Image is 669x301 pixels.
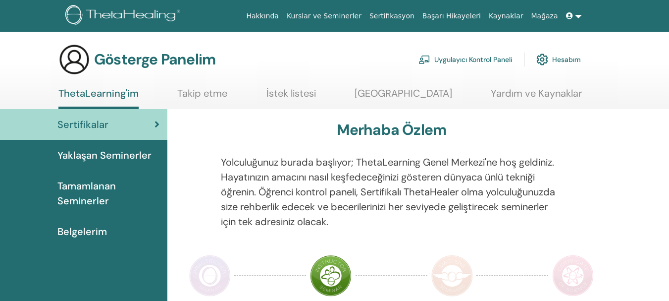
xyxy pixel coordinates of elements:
[94,50,215,69] font: Gösterge Panelim
[552,56,581,64] font: Hesabım
[58,44,90,75] img: generic-user-icon.jpg
[418,7,485,25] a: Başarı Hikayeleri
[422,12,481,20] font: Başarı Hikayeleri
[57,225,107,238] font: Belgelerim
[355,87,452,107] a: [GEOGRAPHIC_DATA]
[489,12,523,20] font: Kaynaklar
[57,149,152,162] font: Yaklaşan Seminerler
[365,7,418,25] a: Sertifikasyon
[266,87,316,100] font: İstek listesi
[177,87,227,107] a: Takip etme
[485,7,527,25] a: Kaynaklar
[369,12,414,20] font: Sertifikasyon
[266,87,316,107] a: İstek listesi
[536,49,581,70] a: Hesabım
[287,12,361,20] font: Kurslar ve Seminerler
[189,255,231,297] img: Uygulayıcı
[58,87,139,100] font: ThetaLearning'im
[177,87,227,100] font: Takip etme
[310,255,352,297] img: Eğitmen
[337,120,447,139] font: Merhaba Özlem
[431,255,473,297] img: Usta
[418,49,512,70] a: Uygulayıcı Kontrol Paneli
[434,56,512,64] font: Uygulayıcı Kontrol Paneli
[355,87,452,100] font: [GEOGRAPHIC_DATA]
[491,87,582,107] a: Yardım ve Kaynaklar
[57,118,108,131] font: Sertifikalar
[242,7,283,25] a: Hakkında
[283,7,365,25] a: Kurslar ve Seminerler
[491,87,582,100] font: Yardım ve Kaynaklar
[221,156,555,228] font: Yolculuğunuz burada başlıyor; ThetaLearning Genel Merkezi'ne hoş geldiniz. Hayatınızın amacını na...
[57,180,116,207] font: Tamamlanan Seminerler
[418,55,430,64] img: chalkboard-teacher.svg
[552,255,594,297] img: Bilim Sertifikası
[531,12,558,20] font: Mağaza
[527,7,562,25] a: Mağaza
[536,51,548,68] img: cog.svg
[58,87,139,109] a: ThetaLearning'im
[246,12,279,20] font: Hakkında
[65,5,184,27] img: logo.png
